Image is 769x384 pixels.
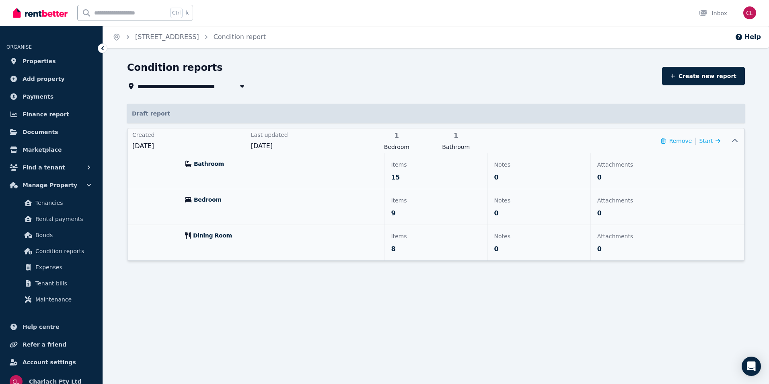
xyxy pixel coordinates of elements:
[597,244,602,254] span: 0
[193,231,232,239] span: Dining Room
[391,160,481,169] p: Items
[214,33,266,41] a: Condition report
[391,209,395,218] span: 9
[23,357,76,367] span: Account settings
[6,142,96,158] a: Marketplace
[429,131,483,140] span: 1
[132,141,246,151] span: [DATE]
[494,173,499,182] span: 0
[10,243,93,259] a: Condition reports
[370,143,424,151] span: Bedroom
[35,295,90,304] span: Maintenance
[10,291,93,308] a: Maintenance
[194,160,224,168] span: Bathroom
[735,32,761,42] button: Help
[135,33,199,41] a: [STREET_ADDRESS]
[6,53,96,69] a: Properties
[6,44,32,50] span: ORGANISE
[494,209,499,218] span: 0
[494,160,584,169] p: Notes
[699,138,713,144] span: Start
[23,322,60,332] span: Help centre
[35,214,90,224] span: Rental payments
[597,209,602,218] span: 0
[661,137,692,145] button: Remove
[251,131,365,139] span: Last updated
[127,104,745,123] p: Draft report
[23,109,69,119] span: Finance report
[13,7,68,19] img: RentBetter
[10,195,93,211] a: Tenancies
[6,177,96,193] button: Manage Property
[597,160,687,169] p: Attachments
[23,163,65,172] span: Find a tenant
[662,67,745,85] a: Create new report
[694,135,697,147] span: |
[391,196,481,205] p: Items
[35,198,90,208] span: Tenancies
[10,211,93,227] a: Rental payments
[186,10,189,16] span: k
[23,127,58,137] span: Documents
[6,319,96,335] a: Help centre
[35,230,90,240] span: Bonds
[132,131,246,139] span: Created
[6,106,96,122] a: Finance report
[699,9,727,17] div: Inbox
[35,262,90,272] span: Expenses
[6,159,96,175] button: Find a tenant
[494,231,584,241] p: Notes
[23,340,66,349] span: Refer a friend
[391,173,399,182] span: 15
[597,173,602,182] span: 0
[6,337,96,353] a: Refer a friend
[391,231,481,241] p: Items
[6,124,96,140] a: Documents
[743,6,756,19] img: Charlach Pty Ltd
[10,227,93,243] a: Bonds
[742,357,761,376] div: Open Intercom Messenger
[6,354,96,370] a: Account settings
[23,180,77,190] span: Manage Property
[251,141,365,151] span: [DATE]
[35,279,90,288] span: Tenant bills
[23,145,62,155] span: Marketplace
[370,131,424,140] span: 1
[23,56,56,66] span: Properties
[6,89,96,105] a: Payments
[170,8,183,18] span: Ctrl
[127,61,223,74] h1: Condition reports
[35,246,90,256] span: Condition reports
[494,244,499,254] span: 0
[494,196,584,205] p: Notes
[391,244,395,254] span: 8
[10,259,93,275] a: Expenses
[6,71,96,87] a: Add property
[23,74,65,84] span: Add property
[429,143,483,151] span: Bathroom
[194,196,221,204] span: Bedroom
[23,92,53,101] span: Payments
[103,26,276,48] nav: Breadcrumb
[597,196,687,205] p: Attachments
[597,231,687,241] p: Attachments
[10,275,93,291] a: Tenant bills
